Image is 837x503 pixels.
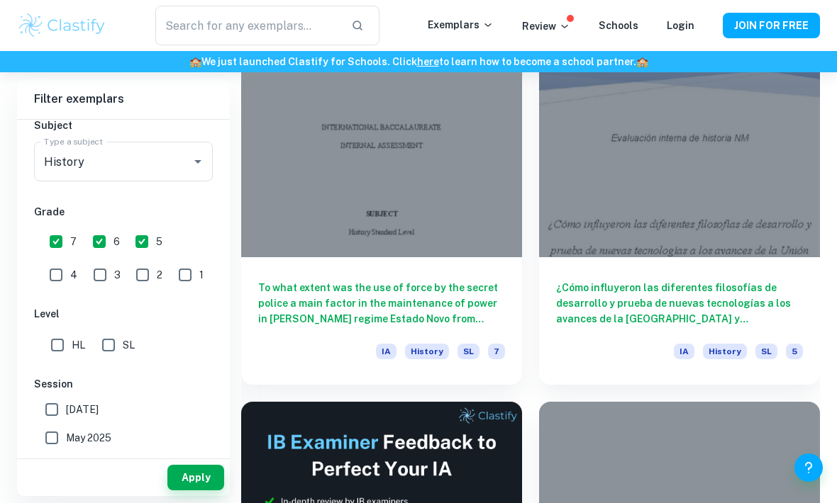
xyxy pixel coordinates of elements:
[3,54,834,69] h6: We just launched Clastify for Schools. Click to learn how to become a school partner.
[44,135,103,147] label: Type a subject
[188,152,208,171] button: Open
[488,344,505,359] span: 7
[72,337,85,353] span: HL
[70,234,77,249] span: 7
[458,344,480,359] span: SL
[34,118,213,133] h6: Subject
[113,234,120,249] span: 6
[674,344,694,359] span: IA
[376,344,397,359] span: IA
[703,344,747,359] span: History
[199,267,204,283] span: 1
[794,453,823,482] button: Help and Feedback
[599,20,638,31] a: Schools
[636,56,648,67] span: 🏫
[34,306,213,322] h6: Level
[786,344,803,359] span: 5
[155,6,340,45] input: Search for any exemplars...
[405,344,449,359] span: History
[66,402,99,417] span: [DATE]
[70,267,77,283] span: 4
[428,17,494,33] p: Exemplars
[667,20,694,31] a: Login
[723,13,820,38] button: JOIN FOR FREE
[167,465,224,490] button: Apply
[156,234,162,249] span: 5
[66,430,111,446] span: May 2025
[556,280,803,327] h6: ¿Cómo influyeron las diferentes filosofías de desarrollo y prueba de nuevas tecnologías a los ava...
[417,56,439,67] a: here
[522,18,570,34] p: Review
[123,337,135,353] span: SL
[114,267,121,283] span: 3
[34,204,213,220] h6: Grade
[17,11,107,40] img: Clastify logo
[258,280,505,327] h6: To what extent was the use of force by the secret police a main factor in the maintenance of powe...
[157,267,162,283] span: 2
[189,56,201,67] span: 🏫
[539,47,820,385] a: ¿Cómo influyeron las diferentes filosofías de desarrollo y prueba de nuevas tecnologías a los ava...
[241,47,522,385] a: To what extent was the use of force by the secret police a main factor in the maintenance of powe...
[17,79,230,119] h6: Filter exemplars
[34,376,213,392] h6: Session
[755,344,777,359] span: SL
